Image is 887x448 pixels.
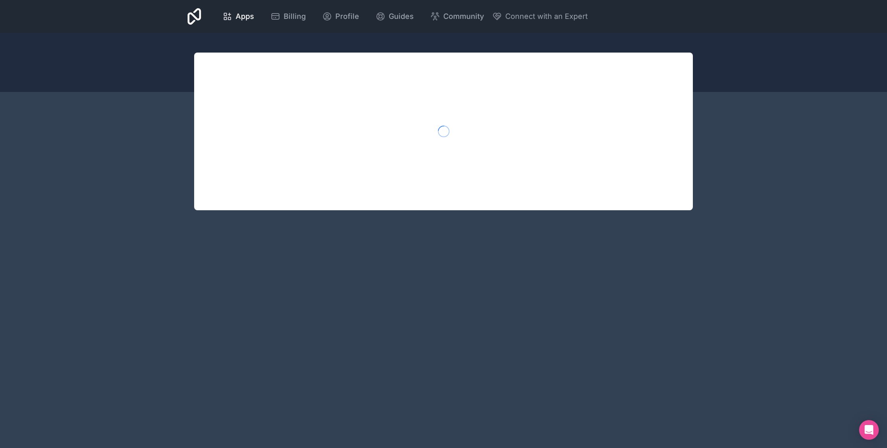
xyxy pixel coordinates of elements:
[443,11,484,22] span: Community
[284,11,306,22] span: Billing
[369,7,420,25] a: Guides
[335,11,359,22] span: Profile
[424,7,490,25] a: Community
[236,11,254,22] span: Apps
[389,11,414,22] span: Guides
[264,7,312,25] a: Billing
[859,420,879,440] div: Open Intercom Messenger
[216,7,261,25] a: Apps
[316,7,366,25] a: Profile
[505,11,588,22] span: Connect with an Expert
[492,11,588,22] button: Connect with an Expert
